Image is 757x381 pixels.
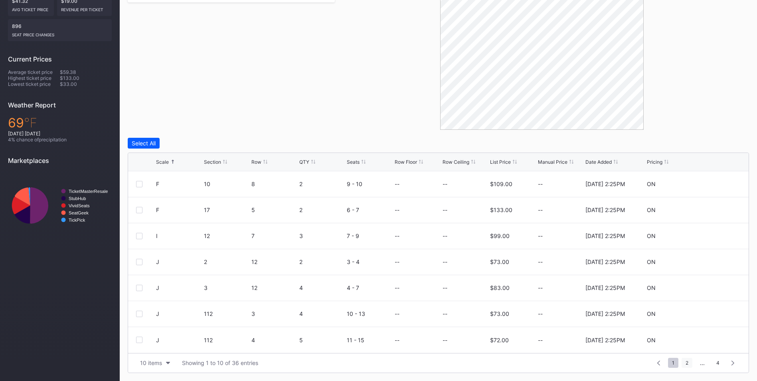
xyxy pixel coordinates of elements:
div: Lowest ticket price [8,81,60,87]
div: ON [647,232,656,239]
div: 10 - 13 [347,310,393,317]
div: -- [395,206,399,213]
div: Scale [156,159,169,165]
div: 12 [251,258,297,265]
div: -- [538,206,584,213]
div: 6 - 7 [347,206,393,213]
div: QTY [299,159,309,165]
div: J [156,337,159,343]
div: -- [538,284,584,291]
div: ON [647,284,656,291]
div: 896 [8,19,112,41]
text: SeatGeek [69,210,89,215]
div: -- [395,232,399,239]
div: -- [538,181,584,187]
div: Current Prices [8,55,112,63]
div: [DATE] 2:25PM [585,232,625,239]
div: 3 [251,310,297,317]
div: 4 [299,284,345,291]
text: TickPick [69,218,85,222]
div: -- [443,258,447,265]
div: Row Ceiling [443,159,469,165]
div: Weather Report [8,101,112,109]
div: -- [443,232,447,239]
div: 4 % chance of precipitation [8,137,112,143]
div: Avg ticket price [12,4,50,12]
div: [DATE] 2:25PM [585,337,625,343]
div: [DATE] 2:25PM [585,284,625,291]
div: 69 [8,115,112,131]
div: J [156,310,159,317]
div: Marketplaces [8,157,112,165]
div: List Price [490,159,511,165]
div: 2 [204,258,250,265]
div: Section [204,159,221,165]
div: 12 [204,232,250,239]
div: ON [647,337,656,343]
div: $99.00 [490,232,510,239]
div: -- [538,337,584,343]
div: 10 items [140,359,162,366]
div: 10 [204,181,250,187]
text: TicketMasterResale [69,189,108,194]
div: 7 [251,232,297,239]
div: [DATE] 2:25PM [585,258,625,265]
div: Date Added [585,159,612,165]
div: ON [647,181,656,187]
div: 4 [251,337,297,343]
span: ℉ [24,115,37,131]
div: J [156,258,159,265]
span: 4 [712,358,723,368]
svg: Chart title [8,171,112,240]
div: -- [395,258,399,265]
div: $83.00 [490,284,510,291]
div: -- [443,310,447,317]
div: Average ticket price [8,69,60,75]
div: Select All [132,140,156,147]
div: 4 [299,310,345,317]
div: Pricing [647,159,662,165]
div: F [156,206,159,213]
div: [DATE] 2:25PM [585,181,625,187]
div: 2 [299,258,345,265]
button: 10 items [136,357,174,368]
div: J [156,284,159,291]
div: F [156,181,159,187]
button: Select All [128,138,160,149]
div: 3 - 4 [347,258,393,265]
div: Row Floor [395,159,417,165]
div: I [156,232,158,239]
div: 5 [299,337,345,343]
div: -- [443,181,447,187]
div: $133.00 [490,206,512,213]
div: [DATE] 2:25PM [585,310,625,317]
div: -- [395,181,399,187]
div: 2 [299,181,345,187]
div: $73.00 [490,258,509,265]
div: Manual Price [538,159,567,165]
div: 8 [251,181,297,187]
div: Row [251,159,261,165]
div: -- [443,337,447,343]
div: -- [538,232,584,239]
div: $109.00 [490,181,512,187]
div: Seats [347,159,360,165]
div: seat price changes [12,29,108,37]
div: ON [647,258,656,265]
div: -- [395,310,399,317]
div: Highest ticket price [8,75,60,81]
div: $72.00 [490,337,509,343]
div: 3 [204,284,250,291]
div: $133.00 [60,75,112,81]
div: Showing 1 to 10 of 36 entries [182,359,258,366]
div: -- [538,310,584,317]
div: ON [647,310,656,317]
div: $73.00 [490,310,509,317]
div: 2 [299,206,345,213]
div: 3 [299,232,345,239]
div: -- [538,258,584,265]
div: 112 [204,337,250,343]
div: [DATE] 2:25PM [585,206,625,213]
div: 12 [251,284,297,291]
div: 11 - 15 [347,337,393,343]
